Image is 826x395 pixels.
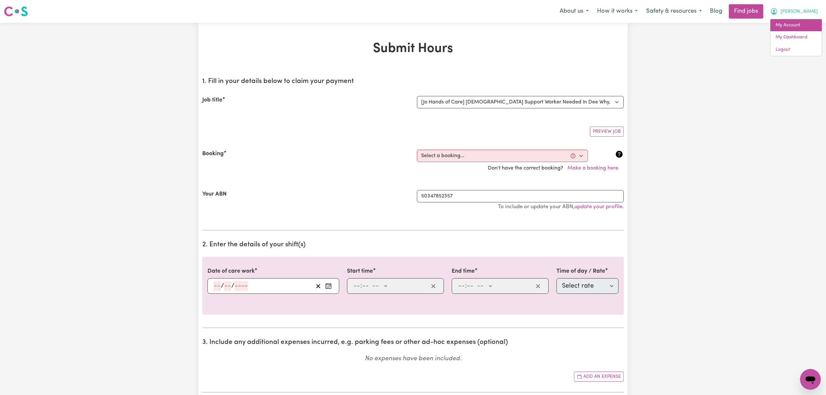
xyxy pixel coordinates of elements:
span: : [360,282,362,290]
button: Enter the date of care work [323,281,334,291]
h2: 3. Include any additional expenses incurred, e.g. parking fees or other ad-hoc expenses (optional) [202,338,624,347]
button: Add another expense [574,372,624,382]
input: -- [467,281,474,291]
span: [PERSON_NAME] [780,8,818,15]
a: My Dashboard [770,31,822,44]
img: Careseekers logo [4,6,28,17]
a: Careseekers logo [4,4,28,19]
small: To include or update your ABN, . [498,204,624,210]
div: My Account [770,19,822,56]
button: Preview Job [590,127,624,137]
span: : [465,282,467,290]
label: Job title [202,96,222,104]
input: -- [224,281,231,291]
button: How it works [593,5,642,18]
label: End time [452,267,475,276]
label: Your ABN [202,190,227,198]
em: No expenses have been included. [365,356,461,362]
span: Don't have the correct booking? [488,166,624,171]
a: Find jobs [729,4,763,19]
button: About us [555,5,593,18]
button: My Account [766,5,822,18]
label: Date of care work [207,267,255,276]
a: Blog [706,4,726,19]
input: -- [214,281,221,291]
iframe: Button to launch messaging window, conversation in progress [800,369,821,390]
span: / [221,282,224,290]
input: -- [362,281,369,291]
button: Clear date [313,281,323,291]
h2: 1. Fill in your details below to claim your payment [202,77,624,86]
button: Safety & resources [642,5,706,18]
a: My Account [770,19,822,32]
input: -- [458,281,465,291]
input: ---- [234,281,248,291]
h2: 2. Enter the details of your shift(s) [202,241,624,249]
a: Logout [770,44,822,56]
label: Start time [347,267,373,276]
span: / [231,282,234,290]
input: -- [353,281,360,291]
h1: Submit Hours [202,41,624,57]
label: Time of day / Rate [556,267,605,276]
button: Make a booking here. [563,162,624,174]
label: Booking [202,150,224,158]
a: update your profile [574,204,622,210]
